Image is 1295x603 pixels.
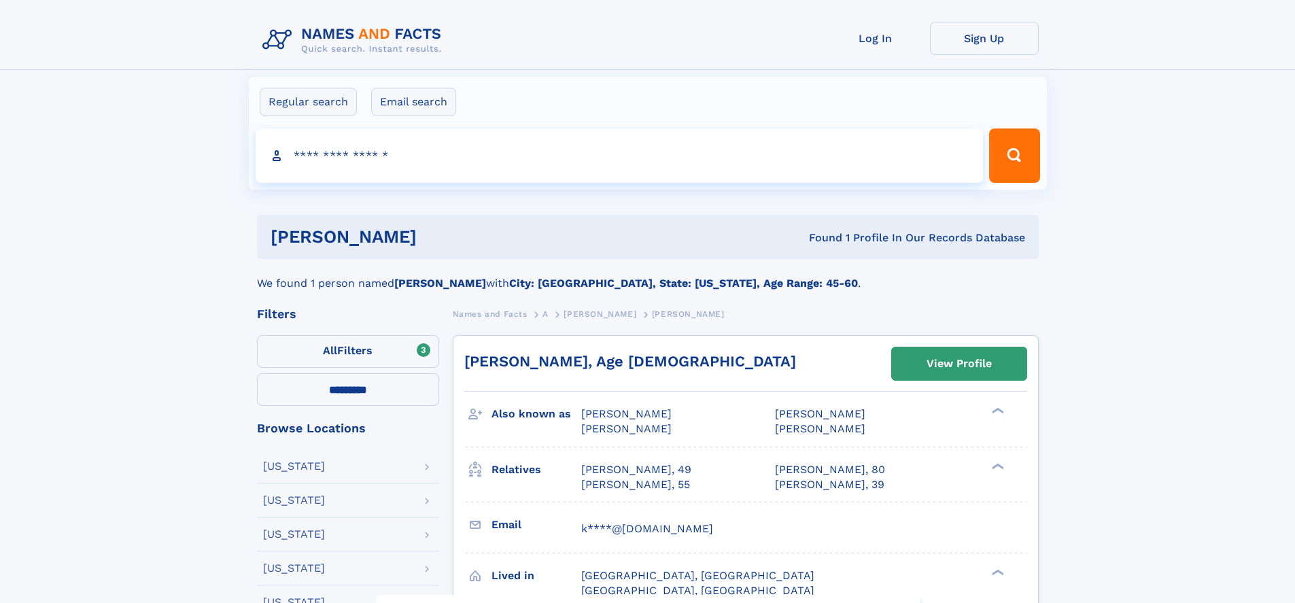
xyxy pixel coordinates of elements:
[323,344,337,357] span: All
[581,569,814,582] span: [GEOGRAPHIC_DATA], [GEOGRAPHIC_DATA]
[564,309,636,319] span: [PERSON_NAME]
[775,462,885,477] a: [PERSON_NAME], 80
[775,422,865,435] span: [PERSON_NAME]
[652,309,725,319] span: [PERSON_NAME]
[491,402,581,426] h3: Also known as
[988,568,1005,576] div: ❯
[988,407,1005,415] div: ❯
[453,305,528,322] a: Names and Facts
[263,563,325,574] div: [US_STATE]
[775,407,865,420] span: [PERSON_NAME]
[930,22,1039,55] a: Sign Up
[927,348,992,379] div: View Profile
[564,305,636,322] a: [PERSON_NAME]
[256,128,984,183] input: search input
[989,128,1039,183] button: Search Button
[271,228,613,245] h1: [PERSON_NAME]
[257,259,1039,292] div: We found 1 person named with .
[257,308,439,320] div: Filters
[542,305,549,322] a: A
[581,477,690,492] a: [PERSON_NAME], 55
[581,422,672,435] span: [PERSON_NAME]
[581,462,691,477] a: [PERSON_NAME], 49
[988,462,1005,470] div: ❯
[491,564,581,587] h3: Lived in
[257,22,453,58] img: Logo Names and Facts
[581,584,814,597] span: [GEOGRAPHIC_DATA], [GEOGRAPHIC_DATA]
[491,458,581,481] h3: Relatives
[464,353,796,370] a: [PERSON_NAME], Age [DEMOGRAPHIC_DATA]
[260,88,357,116] label: Regular search
[257,335,439,368] label: Filters
[394,277,486,290] b: [PERSON_NAME]
[509,277,858,290] b: City: [GEOGRAPHIC_DATA], State: [US_STATE], Age Range: 45-60
[263,461,325,472] div: [US_STATE]
[612,230,1025,245] div: Found 1 Profile In Our Records Database
[542,309,549,319] span: A
[257,422,439,434] div: Browse Locations
[263,495,325,506] div: [US_STATE]
[491,513,581,536] h3: Email
[892,347,1026,380] a: View Profile
[581,407,672,420] span: [PERSON_NAME]
[775,477,884,492] a: [PERSON_NAME], 39
[371,88,456,116] label: Email search
[263,529,325,540] div: [US_STATE]
[821,22,930,55] a: Log In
